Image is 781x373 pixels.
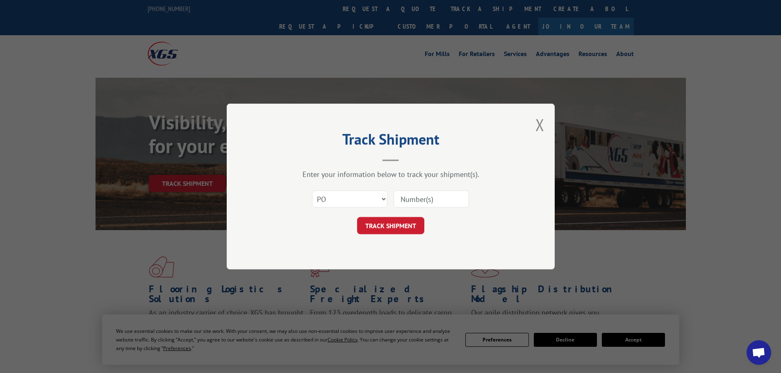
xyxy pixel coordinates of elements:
input: Number(s) [394,190,469,208]
h2: Track Shipment [268,133,514,149]
button: TRACK SHIPMENT [357,217,424,234]
a: Open chat [747,340,771,365]
div: Enter your information below to track your shipment(s). [268,170,514,179]
button: Close modal [535,114,544,136]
